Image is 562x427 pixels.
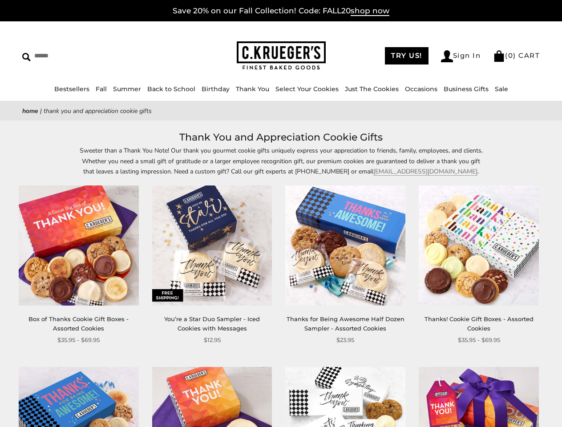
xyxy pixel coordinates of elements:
a: Box of Thanks Cookie Gift Boxes - Assorted Cookies [28,315,129,332]
a: Thanks! Cookie Gift Boxes - Assorted Cookies [425,315,534,332]
a: Just The Cookies [345,85,399,93]
a: (0) CART [493,51,540,60]
a: Birthday [202,85,230,93]
input: Search [22,49,141,63]
a: Sale [495,85,508,93]
span: $23.95 [336,335,354,345]
a: Business Gifts [444,85,489,93]
a: TRY US! [385,47,429,64]
img: Search [22,53,31,61]
a: Thank You [236,85,269,93]
a: Fall [96,85,107,93]
a: Occasions [405,85,437,93]
img: C.KRUEGER'S [237,41,326,70]
img: You’re a Star Duo Sampler - Iced Cookies with Messages [152,185,272,306]
a: Home [22,107,38,115]
span: $12.95 [204,335,221,345]
a: Select Your Cookies [275,85,339,93]
a: Bestsellers [54,85,89,93]
a: Thanks for Being Awesome Half Dozen Sampler - Assorted Cookies [287,315,404,332]
img: Thanks! Cookie Gift Boxes - Assorted Cookies [419,185,539,306]
img: Thanks for Being Awesome Half Dozen Sampler - Assorted Cookies [285,185,405,306]
a: [EMAIL_ADDRESS][DOMAIN_NAME] [373,167,477,176]
span: | [40,107,42,115]
nav: breadcrumbs [22,106,540,116]
span: 0 [508,51,513,60]
img: Account [441,50,453,62]
a: Summer [113,85,141,93]
span: $35.95 - $69.95 [458,335,500,345]
a: Back to School [147,85,195,93]
span: Thank You and Appreciation Cookie Gifts [44,107,152,115]
img: Bag [493,50,505,62]
img: Box of Thanks Cookie Gift Boxes - Assorted Cookies [19,185,139,306]
span: shop now [351,6,389,16]
h1: Thank You and Appreciation Cookie Gifts [36,129,526,145]
p: Sweeter than a Thank You Note! Our thank you gourmet cookie gifts uniquely express your appreciat... [77,145,486,176]
span: $35.95 - $69.95 [57,335,100,345]
a: Save 20% on our Fall Collection! Code: FALL20shop now [173,6,389,16]
a: Sign In [441,50,481,62]
a: You’re a Star Duo Sampler - Iced Cookies with Messages [164,315,260,332]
